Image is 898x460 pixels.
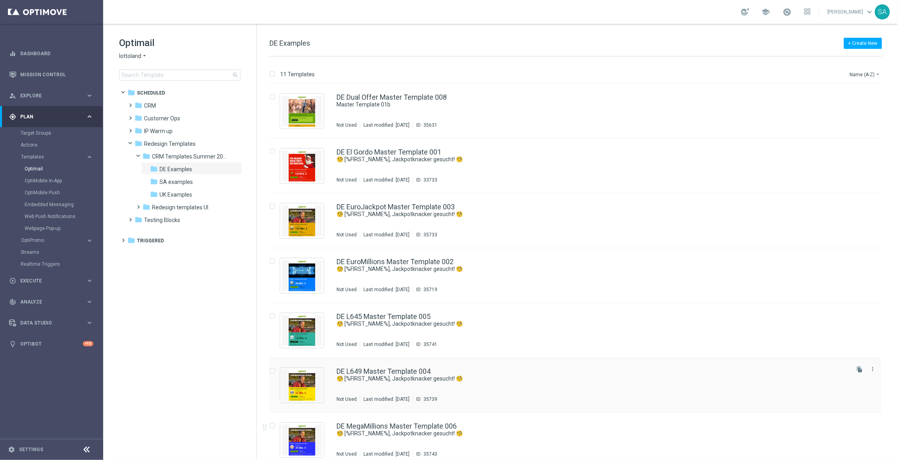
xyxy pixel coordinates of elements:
button: track_changes Analyze keyboard_arrow_right [9,299,94,305]
a: Actions [21,142,83,148]
div: Last modified: [DATE] [360,341,413,348]
span: DE Examples [160,166,192,173]
div: Plan [9,113,86,120]
img: 35741.jpeg [282,315,322,346]
i: keyboard_arrow_right [86,237,93,244]
span: CRM Templates Summer 2025 [152,153,227,160]
span: OptiPromo [21,238,78,243]
div: Last modified: [DATE] [360,122,413,128]
div: play_circle_outline Execute keyboard_arrow_right [9,278,94,284]
i: folder [135,216,142,224]
img: 35743.jpeg [282,425,322,456]
span: Plan [20,114,86,119]
a: Webpage Pop-up [25,225,83,232]
i: folder [135,101,142,109]
a: DE L649 Master Template 004 [337,368,431,375]
button: Mission Control [9,72,94,78]
i: track_changes [9,298,16,305]
div: 🧐 [%FIRST_NAME%], Jackpotknacker gesucht! 🧐 [337,430,848,437]
img: 35631.jpeg [282,96,322,127]
span: Testing Blocks [144,216,180,224]
div: Last modified: [DATE] [360,232,413,238]
i: keyboard_arrow_right [86,298,93,305]
span: UK Examples [160,191,192,198]
div: SA [875,4,890,19]
div: Optimail [25,163,102,175]
i: folder [135,114,142,122]
a: DE El Gordo Master Template 001 [337,149,441,156]
i: folder [142,152,150,160]
a: DE L645 Master Template 005 [337,313,431,320]
div: Templates keyboard_arrow_right [21,154,94,160]
div: OptiMobile In-App [25,175,102,187]
span: school [761,8,770,16]
button: Name (A-Z)arrow_drop_down [849,70,882,79]
span: Data Studio [20,321,86,325]
div: Press SPACE to select this row. [262,193,896,248]
a: Dashboard [20,43,93,64]
div: ID: [413,122,437,128]
div: Embedded Messaging [25,199,102,211]
span: keyboard_arrow_down [865,8,874,16]
i: gps_fixed [9,113,16,120]
a: DE EuroJackpot Master Template 003 [337,203,455,211]
i: keyboard_arrow_right [86,92,93,99]
div: Press SPACE to select this row. [262,358,896,413]
div: Optibot [9,333,93,354]
i: folder [142,203,150,211]
div: OptiMobile Push [25,187,102,199]
span: SA examples [160,178,193,186]
div: OptiPromo keyboard_arrow_right [21,237,94,244]
img: 35719.jpeg [282,260,322,291]
i: file_copy [856,366,863,373]
button: + Create New [844,38,882,49]
div: 35733 [423,232,437,238]
span: Redesign templates UI [152,204,208,211]
p: 11 Templates [280,71,315,78]
button: gps_fixed Plan keyboard_arrow_right [9,114,94,120]
span: Templates [21,155,78,159]
div: 🧐 [%FIRST_NAME%], Jackpotknacker gesucht! 🧐 [337,375,848,383]
div: 35739 [423,396,437,402]
div: 🧐 [%FIRST_NAME%], Jackpotknacker gesucht! 🧐 [337,320,848,328]
div: ID: [413,341,437,348]
a: Web Push Notifications [25,213,83,220]
h1: Optimail [119,37,240,49]
a: Realtime Triggers [21,261,83,267]
a: Optibot [20,333,83,354]
a: Settings [19,447,43,452]
div: ID: [413,177,437,183]
i: equalizer [9,50,16,57]
div: Press SPACE to select this row. [262,303,896,358]
i: lightbulb [9,340,16,348]
a: Master Template 01b [337,101,830,108]
i: keyboard_arrow_right [86,113,93,120]
div: ID: [413,396,437,402]
div: 33733 [423,177,437,183]
div: 35631 [423,122,437,128]
span: Triggered [137,237,164,244]
div: Data Studio [9,319,86,327]
span: Execute [20,278,86,283]
img: 33733.jpeg [282,151,322,182]
button: more_vert [869,364,877,374]
button: person_search Explore keyboard_arrow_right [9,93,94,99]
img: 35739.jpeg [282,370,322,401]
div: Actions [21,139,102,151]
div: Target Groups [21,127,102,139]
a: DE Dual Offer Master Template 008 [337,94,447,101]
div: lightbulb Optibot +10 [9,341,94,347]
div: Not Used [337,396,357,402]
div: 35741 [423,341,437,348]
i: play_circle_outline [9,277,16,284]
i: folder [127,89,135,97]
a: 🧐 [%FIRST_NAME%], Jackpotknacker gesucht! 🧐 [337,430,830,437]
div: Last modified: [DATE] [360,177,413,183]
i: keyboard_arrow_right [86,153,93,161]
i: person_search [9,92,16,99]
i: folder [150,190,158,198]
span: Scheduled [137,89,165,97]
div: Streams [21,246,102,258]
